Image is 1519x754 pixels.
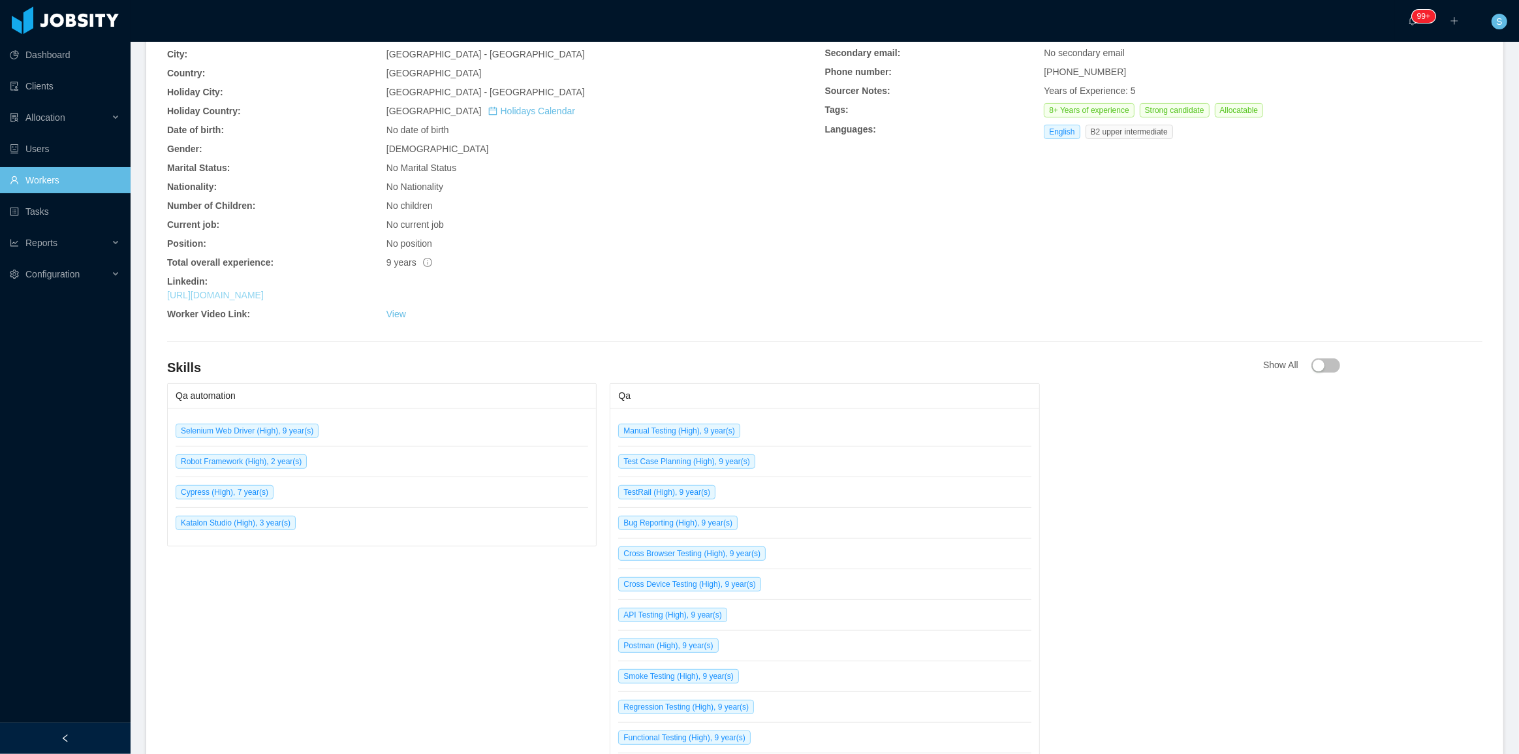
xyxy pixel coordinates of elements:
span: Cross Device Testing (High), 9 year(s) [618,577,761,591]
b: Sourcer Notes: [825,86,890,96]
b: City: [167,49,187,59]
span: Allocatable [1215,103,1264,118]
span: No date of birth [386,125,449,135]
i: icon: setting [10,270,19,279]
span: B2 upper intermediate [1086,125,1173,139]
span: [GEOGRAPHIC_DATA] [386,68,482,78]
a: icon: pie-chartDashboard [10,42,120,68]
span: No Nationality [386,181,443,192]
span: Postman (High), 9 year(s) [618,638,718,653]
span: 8+ Years of experience [1044,103,1134,118]
span: Robot Framework (High), 2 year(s) [176,454,307,469]
a: [URL][DOMAIN_NAME] [167,290,264,300]
span: Cypress (High), 7 year(s) [176,485,274,499]
a: View [386,309,406,319]
span: Functional Testing (High), 9 year(s) [618,730,751,745]
b: Phone number: [825,67,892,77]
a: icon: userWorkers [10,167,120,193]
span: Test Case Planning (High), 9 year(s) [618,454,755,469]
b: Gender: [167,144,202,154]
i: icon: plus [1450,16,1459,25]
span: API Testing (High), 9 year(s) [618,608,727,622]
b: Worker Video Link: [167,309,250,319]
i: icon: line-chart [10,238,19,247]
b: Holiday Country: [167,106,241,116]
b: Total overall experience: [167,257,274,268]
span: No current job [386,219,444,230]
span: Cross Browser Testing (High), 9 year(s) [618,546,766,561]
span: No secondary email [1044,48,1125,58]
span: info-circle [423,258,432,267]
span: TestRail (High), 9 year(s) [618,485,715,499]
b: Current job: [167,219,219,230]
span: [GEOGRAPHIC_DATA] - [GEOGRAPHIC_DATA] [386,87,585,97]
span: No Marital Status [386,163,456,173]
div: Qa [618,384,1031,408]
i: icon: solution [10,113,19,122]
b: Tags: [825,104,849,115]
span: [GEOGRAPHIC_DATA] - [GEOGRAPHIC_DATA] [386,49,585,59]
span: Bug Reporting (High), 9 year(s) [618,516,738,530]
b: Marital Status: [167,163,230,173]
span: Katalon Studio (High), 3 year(s) [176,516,296,530]
span: English [1044,125,1080,139]
b: Position: [167,238,206,249]
span: [PHONE_NUMBER] [1044,67,1126,77]
span: Strong candidate [1140,103,1210,118]
sup: 1209 [1412,10,1435,23]
a: icon: auditClients [10,73,120,99]
b: Holiday City: [167,87,223,97]
a: icon: profileTasks [10,198,120,225]
div: Qa automation [176,384,588,408]
span: 9 years [386,257,432,268]
a: icon: robotUsers [10,136,120,162]
span: Manual Testing (High), 9 year(s) [618,424,740,438]
span: [DEMOGRAPHIC_DATA] [386,144,489,154]
span: S [1496,14,1502,29]
span: Selenium Web Driver (High), 9 year(s) [176,424,319,438]
span: Smoke Testing (High), 9 year(s) [618,669,739,683]
b: Nationality: [167,181,217,192]
span: Regression Testing (High), 9 year(s) [618,700,754,714]
a: icon: calendarHolidays Calendar [488,106,575,116]
b: Languages: [825,124,877,134]
span: No children [386,200,433,211]
i: icon: calendar [488,106,497,116]
span: Configuration [25,269,80,279]
span: [GEOGRAPHIC_DATA] [386,106,575,116]
b: Secondary email: [825,48,901,58]
span: Show All [1263,360,1340,370]
b: Date of birth: [167,125,224,135]
b: Linkedin: [167,276,208,287]
span: No position [386,238,432,249]
b: Number of Children: [167,200,255,211]
span: Years of Experience: 5 [1044,86,1135,96]
b: Country: [167,68,205,78]
i: icon: bell [1408,16,1417,25]
span: Reports [25,238,57,248]
span: Allocation [25,112,65,123]
h4: Skills [167,358,1263,377]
